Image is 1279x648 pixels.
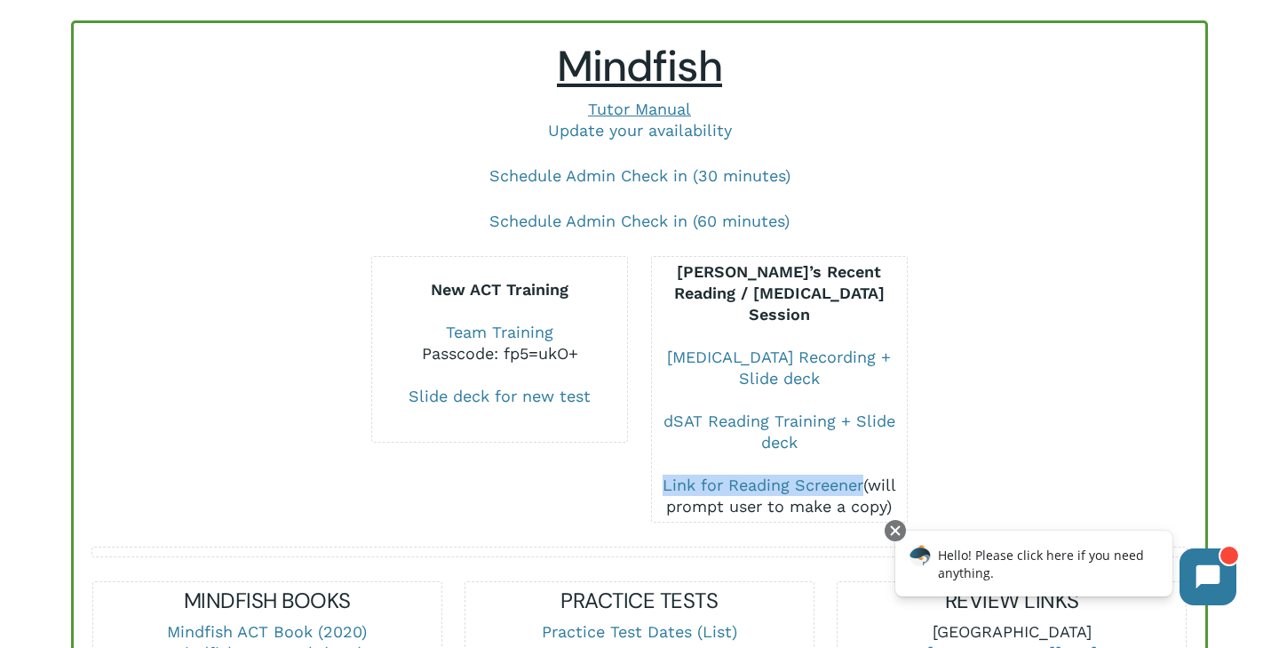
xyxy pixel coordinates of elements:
[667,348,891,388] a: [MEDICAL_DATA] Recording + Slide deck
[431,280,568,299] b: New ACT Training
[489,166,790,185] a: Schedule Admin Check in (30 minutes)
[674,262,885,324] b: [PERSON_NAME]’s Recent Reading / [MEDICAL_DATA] Session
[588,100,691,118] a: Tutor Manual
[542,622,737,641] a: Practice Test Dates (List)
[446,323,553,341] a: Team Training
[877,516,1254,623] iframe: Chatbot
[93,587,441,615] h5: MINDFISH BOOKS
[409,387,591,405] a: Slide deck for new test
[663,476,863,494] a: Link for Reading Screener
[489,212,790,230] a: Schedule Admin Check in (60 minutes)
[652,475,907,517] div: (will prompt user to make a copy)
[838,587,1186,615] h5: REVIEW LINKS
[372,343,627,364] div: Passcode: fp5=ukO+
[465,587,814,615] h5: PRACTICE TESTS
[167,622,367,641] a: Mindfish ACT Book (2020)
[548,121,732,140] a: Update your availability
[663,412,895,452] a: dSAT Reading Training + Slide deck
[557,38,722,94] span: Mindfish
